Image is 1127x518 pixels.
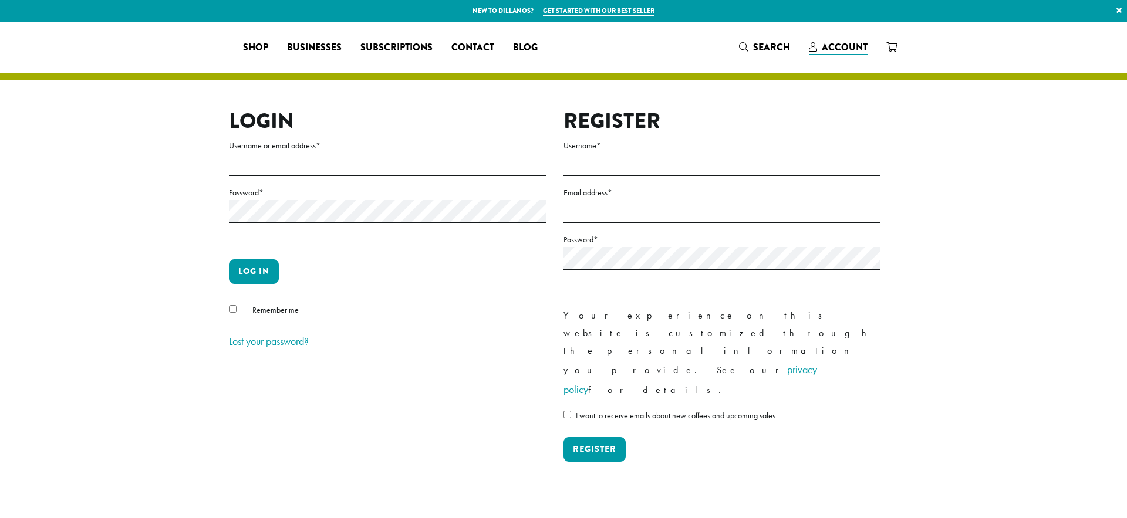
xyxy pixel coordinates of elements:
span: Blog [513,40,538,55]
span: Contact [451,40,494,55]
label: Email address [563,185,880,200]
span: Search [753,40,790,54]
button: Log in [229,259,279,284]
span: Subscriptions [360,40,433,55]
span: Shop [243,40,268,55]
span: Remember me [252,304,299,315]
a: Shop [234,38,278,57]
label: Password [229,185,546,200]
input: I want to receive emails about new coffees and upcoming sales. [563,411,571,418]
a: Lost your password? [229,334,309,348]
span: I want to receive emails about new coffees and upcoming sales. [576,410,777,421]
span: Account [822,40,868,54]
h2: Login [229,109,546,134]
h2: Register [563,109,880,134]
span: Businesses [287,40,342,55]
a: Search [730,38,799,57]
a: Get started with our best seller [543,6,654,16]
label: Username [563,138,880,153]
button: Register [563,437,626,462]
a: privacy policy [563,363,817,396]
label: Username or email address [229,138,546,153]
p: Your experience on this website is customized through the personal information you provide. See o... [563,307,880,399]
label: Password [563,232,880,247]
